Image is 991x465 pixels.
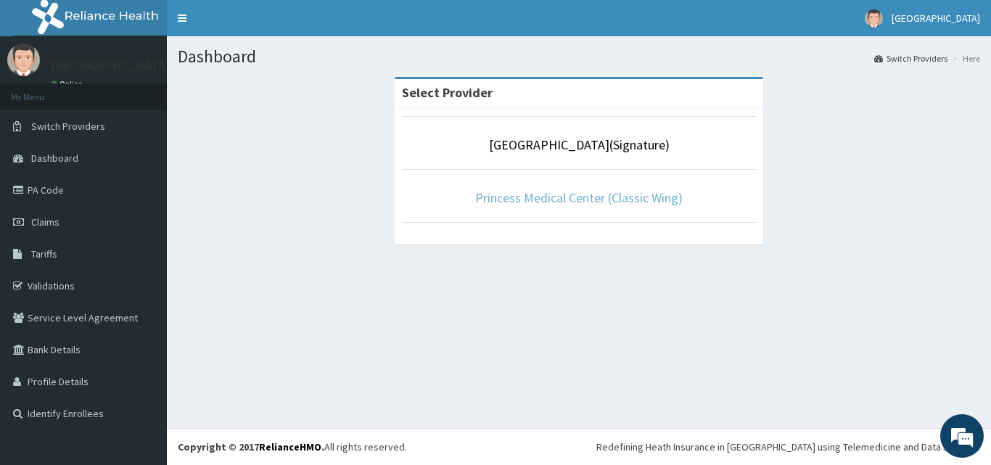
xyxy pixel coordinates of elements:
div: Redefining Heath Insurance in [GEOGRAPHIC_DATA] using Telemedicine and Data Science! [596,440,980,454]
a: [GEOGRAPHIC_DATA](Signature) [489,136,670,153]
span: Tariffs [31,247,57,260]
strong: Select Provider [402,84,493,101]
footer: All rights reserved. [167,428,991,465]
h1: Dashboard [178,47,980,66]
span: Dashboard [31,152,78,165]
img: User Image [865,9,883,28]
img: User Image [7,44,40,76]
strong: Copyright © 2017 . [178,440,324,453]
a: Online [51,79,86,89]
p: [GEOGRAPHIC_DATA] [51,59,170,72]
span: Claims [31,215,59,229]
li: Here [949,52,980,65]
span: [GEOGRAPHIC_DATA] [892,12,980,25]
a: RelianceHMO [259,440,321,453]
a: Princess Medical Center (Classic Wing) [475,189,683,206]
a: Switch Providers [874,52,947,65]
span: Switch Providers [31,120,105,133]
